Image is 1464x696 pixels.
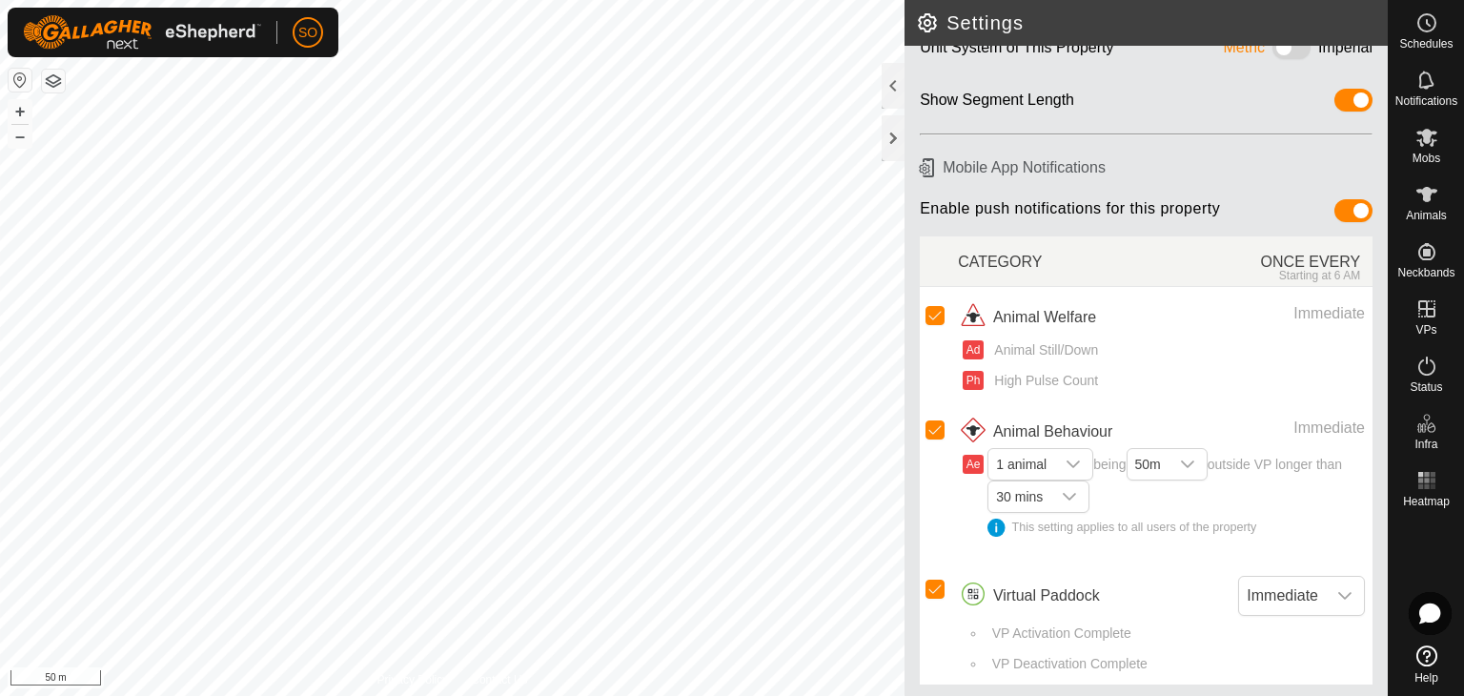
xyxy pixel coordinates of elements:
img: animal welfare icon [958,302,988,333]
img: animal behaviour icon [958,417,988,447]
button: + [9,100,31,123]
span: VP Activation Complete [986,624,1131,644]
button: Map Layers [42,70,65,92]
span: Neckbands [1397,267,1454,278]
div: Immediate [1195,417,1365,440]
span: 30 mins [988,481,1050,512]
a: Privacy Policy [377,671,449,688]
span: 1 animal [988,449,1054,480]
button: Reset Map [9,69,31,92]
span: Help [1414,672,1438,684]
span: High Pulse Count [987,371,1098,391]
div: dropdown trigger [1169,449,1207,480]
span: VP Deactivation Complete [986,654,1148,674]
div: dropdown trigger [1326,577,1364,615]
span: SO [298,23,317,43]
div: Metric [1224,36,1266,66]
span: Notifications [1395,95,1457,107]
div: dropdown trigger [1050,481,1088,512]
span: Animal Still/Down [987,340,1098,360]
img: Gallagher Logo [23,15,261,50]
button: Ad [963,340,984,359]
a: Contact Us [471,671,527,688]
span: Enable push notifications for this property [920,199,1220,229]
a: Help [1389,638,1464,691]
span: Status [1410,381,1442,393]
span: 50m [1128,449,1169,480]
span: Immediate [1239,577,1326,615]
h6: Mobile App Notifications [912,151,1380,184]
div: Starting at 6 AM [1166,269,1361,282]
span: Mobs [1413,153,1440,164]
span: Animal Behaviour [993,420,1112,443]
span: Animals [1406,210,1447,221]
div: ONCE EVERY [1166,240,1372,282]
div: dropdown trigger [1054,449,1092,480]
button: – [9,125,31,148]
button: Ph [963,371,984,390]
span: Virtual Paddock [993,584,1100,607]
div: Immediate [1195,302,1365,325]
div: Show Segment Length [920,89,1074,118]
span: Animal Welfare [993,306,1096,329]
div: CATEGORY [958,240,1165,282]
span: VPs [1415,324,1436,336]
h2: Settings [916,11,1388,34]
div: Imperial [1318,36,1372,66]
span: being outside VP longer than [987,457,1365,537]
span: Schedules [1399,38,1453,50]
img: virtual paddocks icon [958,581,988,611]
span: Infra [1414,439,1437,450]
span: Heatmap [1403,496,1450,507]
div: Unit System of This Property [920,36,1113,66]
div: This setting applies to all users of the property [987,519,1365,537]
button: Ae [963,455,984,474]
